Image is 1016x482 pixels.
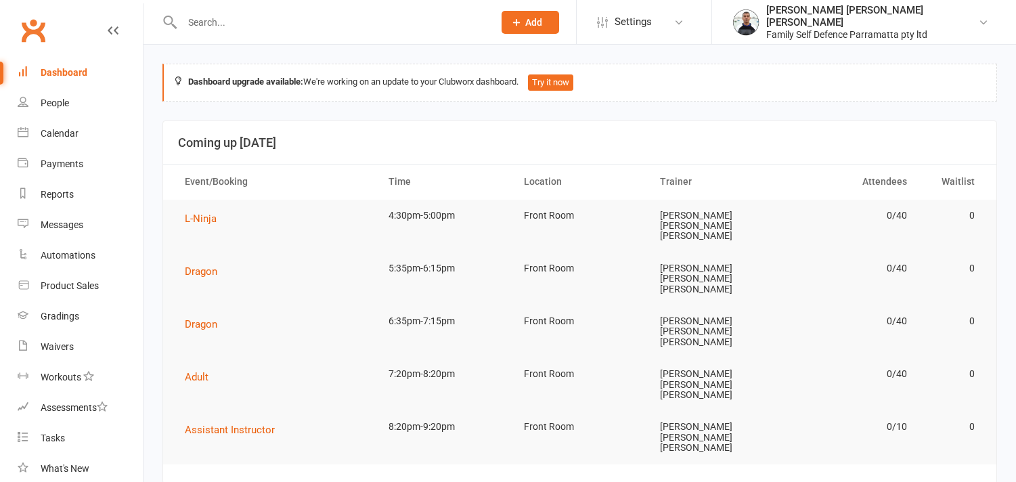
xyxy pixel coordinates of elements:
[185,424,275,436] span: Assistant Instructor
[185,369,218,385] button: Adult
[648,305,784,358] td: [PERSON_NAME] [PERSON_NAME] [PERSON_NAME]
[376,165,512,199] th: Time
[648,200,784,253] td: [PERSON_NAME] [PERSON_NAME] [PERSON_NAME]
[185,213,217,225] span: L-Ninja
[185,263,227,280] button: Dragon
[185,422,284,438] button: Assistant Instructor
[528,74,573,91] button: Try it now
[919,411,987,443] td: 0
[783,411,919,443] td: 0/10
[41,97,69,108] div: People
[18,210,143,240] a: Messages
[648,253,784,305] td: [PERSON_NAME] [PERSON_NAME] [PERSON_NAME]
[178,136,981,150] h3: Coming up [DATE]
[41,128,79,139] div: Calendar
[783,200,919,232] td: 0/40
[919,305,987,337] td: 0
[732,9,759,36] img: thumb_image1668055740.png
[376,358,512,390] td: 7:20pm-8:20pm
[18,179,143,210] a: Reports
[41,311,79,322] div: Gradings
[783,305,919,337] td: 0/40
[783,358,919,390] td: 0/40
[185,316,227,332] button: Dragon
[18,88,143,118] a: People
[919,200,987,232] td: 0
[18,362,143,393] a: Workouts
[188,76,303,87] strong: Dashboard upgrade available:
[185,371,208,383] span: Adult
[18,393,143,423] a: Assessments
[376,253,512,284] td: 5:35pm-6:15pm
[18,332,143,362] a: Waivers
[376,411,512,443] td: 8:20pm-9:20pm
[525,17,542,28] span: Add
[18,271,143,301] a: Product Sales
[376,305,512,337] td: 6:35pm-7:15pm
[648,411,784,464] td: [PERSON_NAME] [PERSON_NAME] [PERSON_NAME]
[919,253,987,284] td: 0
[648,358,784,411] td: [PERSON_NAME] [PERSON_NAME] [PERSON_NAME]
[512,358,648,390] td: Front Room
[783,253,919,284] td: 0/40
[919,165,987,199] th: Waitlist
[185,318,217,330] span: Dragon
[162,64,997,102] div: We're working on an update to your Clubworx dashboard.
[512,165,648,199] th: Location
[648,165,784,199] th: Trainer
[18,149,143,179] a: Payments
[178,13,484,32] input: Search...
[766,4,978,28] div: [PERSON_NAME] [PERSON_NAME] [PERSON_NAME]
[41,402,108,413] div: Assessments
[185,211,226,227] button: L-Ninja
[41,341,74,352] div: Waivers
[16,14,50,47] a: Clubworx
[18,301,143,332] a: Gradings
[41,189,74,200] div: Reports
[18,58,143,88] a: Dashboard
[41,372,81,382] div: Workouts
[41,158,83,169] div: Payments
[376,200,512,232] td: 4:30pm-5:00pm
[512,200,648,232] td: Front Room
[512,305,648,337] td: Front Room
[18,240,143,271] a: Automations
[185,265,217,278] span: Dragon
[41,250,95,261] div: Automations
[919,358,987,390] td: 0
[783,165,919,199] th: Attendees
[615,7,652,37] span: Settings
[41,463,89,474] div: What's New
[173,165,376,199] th: Event/Booking
[41,67,87,78] div: Dashboard
[502,11,559,34] button: Add
[41,433,65,443] div: Tasks
[41,280,99,291] div: Product Sales
[41,219,83,230] div: Messages
[766,28,978,41] div: Family Self Defence Parramatta pty ltd
[18,423,143,454] a: Tasks
[512,411,648,443] td: Front Room
[18,118,143,149] a: Calendar
[512,253,648,284] td: Front Room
